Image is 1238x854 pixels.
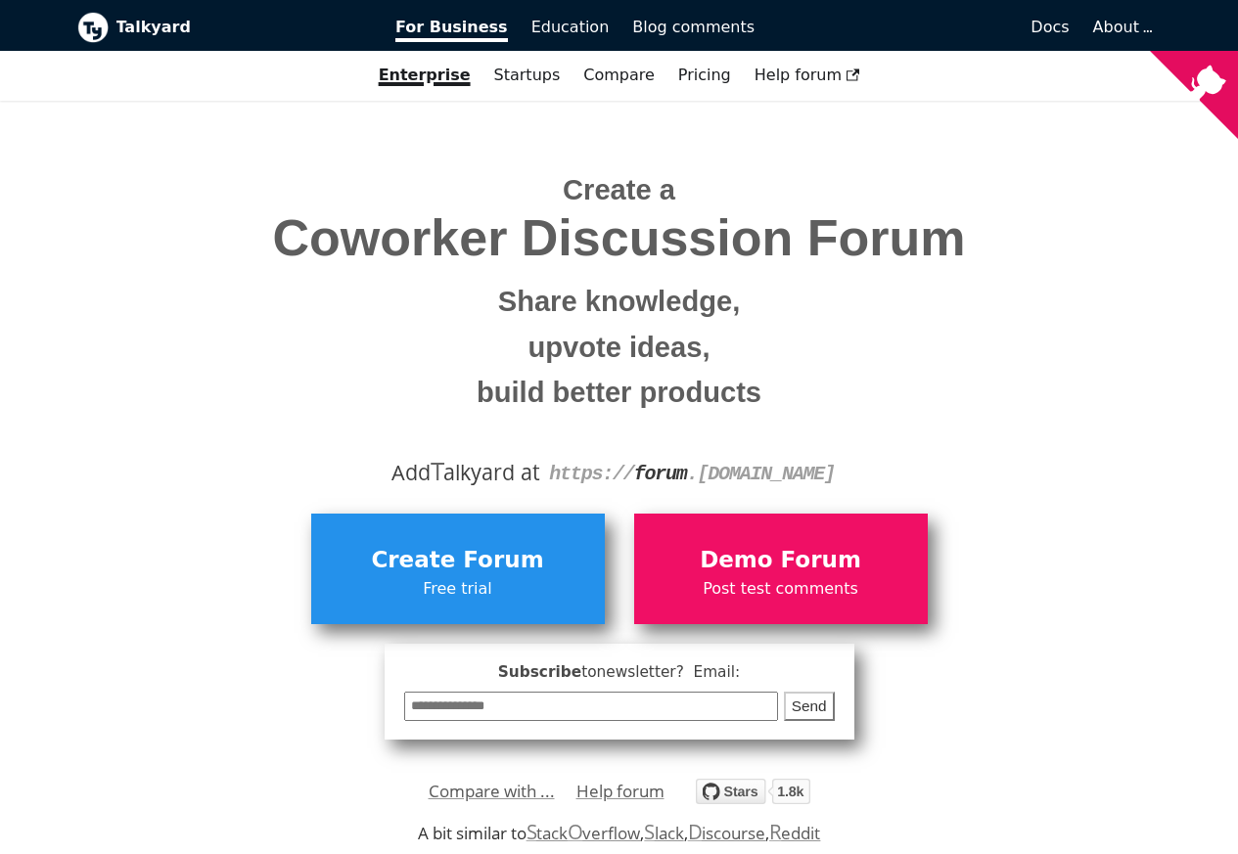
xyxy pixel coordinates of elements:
a: Help forum [743,59,872,92]
span: Demo Forum [644,542,918,579]
span: R [769,818,782,845]
small: Share knowledge, [92,279,1147,325]
span: S [527,818,537,845]
a: Pricing [666,59,743,92]
a: Create ForumFree trial [311,514,605,623]
a: Docs [766,11,1081,44]
strong: forum [634,463,687,485]
span: Free trial [321,576,595,602]
span: For Business [395,18,508,42]
a: Reddit [769,822,820,844]
span: Create a [563,174,675,205]
a: For Business [384,11,520,44]
a: Demo ForumPost test comments [634,514,928,623]
a: Help forum [576,777,665,806]
span: Help forum [755,66,860,84]
img: Talkyard logo [77,12,109,43]
span: Education [531,18,610,36]
span: D [688,818,703,845]
b: Talkyard [116,15,369,40]
img: talkyard.svg [696,779,810,804]
span: to newsletter ? Email: [581,663,740,681]
button: Send [784,692,835,722]
a: Star debiki/talkyard on GitHub [696,782,810,810]
small: build better products [92,370,1147,416]
a: Compare [583,66,655,84]
span: Subscribe [404,660,835,685]
div: Add alkyard at [92,456,1147,489]
span: T [431,453,444,488]
span: Create Forum [321,542,595,579]
a: Startups [482,59,573,92]
a: Education [520,11,621,44]
a: Compare with ... [429,777,555,806]
small: upvote ideas, [92,325,1147,371]
code: https:// . [DOMAIN_NAME] [549,463,835,485]
a: Discourse [688,822,765,844]
span: Post test comments [644,576,918,602]
span: Blog comments [632,18,755,36]
span: O [568,818,583,845]
span: S [644,818,655,845]
span: Coworker Discussion Forum [92,210,1147,266]
a: Enterprise [367,59,482,92]
a: Talkyard logoTalkyard [77,12,369,43]
a: Slack [644,822,683,844]
a: About [1093,18,1150,36]
span: Docs [1031,18,1069,36]
a: StackOverflow [527,822,641,844]
a: Blog comments [620,11,766,44]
